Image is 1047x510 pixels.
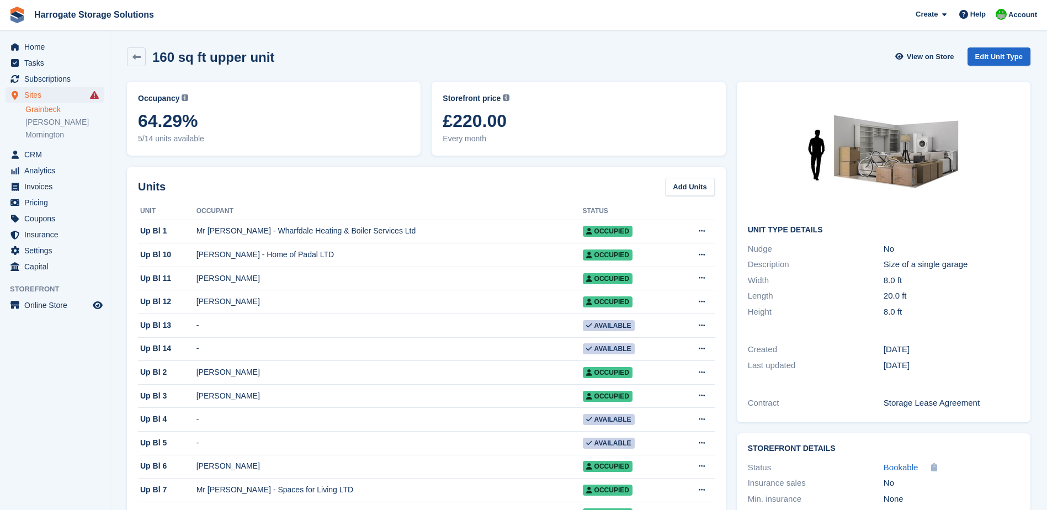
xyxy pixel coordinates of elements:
div: [PERSON_NAME] [196,390,583,402]
div: [PERSON_NAME] [196,296,583,307]
a: menu [6,179,104,194]
img: icon-info-grey-7440780725fd019a000dd9b08b2336e03edf1995a4989e88bcd33f0948082b44.svg [503,94,509,101]
a: menu [6,195,104,210]
a: [PERSON_NAME] [25,117,104,127]
span: Occupied [583,226,633,237]
div: [PERSON_NAME] [196,273,583,284]
th: Status [583,203,674,220]
a: menu [6,259,104,274]
div: [DATE] [884,359,1019,372]
div: Height [748,306,884,318]
span: Occupied [583,273,633,284]
div: Up Bl 2 [138,366,196,378]
span: Subscriptions [24,71,91,87]
a: menu [6,39,104,55]
div: 8.0 ft [884,274,1019,287]
span: Create [916,9,938,20]
span: Occupied [583,391,633,402]
div: No [884,243,1019,256]
div: [PERSON_NAME] [196,366,583,378]
span: Coupons [24,211,91,226]
span: Invoices [24,179,91,194]
div: Status [748,461,884,474]
a: Harrogate Storage Solutions [30,6,158,24]
div: No [884,477,1019,490]
div: Last updated [748,359,884,372]
div: Contract [748,397,884,410]
th: Occupant [196,203,583,220]
a: menu [6,227,104,242]
div: Up Bl 5 [138,437,196,449]
div: Up Bl 10 [138,249,196,261]
h2: Storefront Details [748,444,1019,453]
span: View on Store [907,51,954,62]
div: Up Bl 6 [138,460,196,472]
div: Size of a single garage [884,258,1019,271]
div: 8.0 ft [884,306,1019,318]
div: Mr [PERSON_NAME] - Spaces for Living LTD [196,484,583,496]
div: 20.0 ft [884,290,1019,302]
div: Up Bl 1 [138,225,196,237]
div: [PERSON_NAME] [196,460,583,472]
img: 175-sqft-unit.jpg [801,93,966,217]
a: Edit Unit Type [968,47,1030,66]
td: - [196,432,583,455]
div: Up Bl 7 [138,484,196,496]
div: Up Bl 3 [138,390,196,402]
h2: 160 sq ft upper unit [152,50,274,65]
span: £220.00 [443,111,714,131]
span: Help [970,9,986,20]
span: Available [583,320,635,331]
span: 5/14 units available [138,133,410,145]
div: Description [748,258,884,271]
a: menu [6,55,104,71]
span: Capital [24,259,91,274]
a: menu [6,87,104,103]
div: Storage Lease Agreement [884,397,1019,410]
div: Up Bl 11 [138,273,196,284]
span: Insurance [24,227,91,242]
span: Analytics [24,163,91,178]
span: Occupied [583,461,633,472]
span: Available [583,438,635,449]
span: Sites [24,87,91,103]
span: Home [24,39,91,55]
div: None [884,493,1019,506]
div: Min. insurance [748,493,884,506]
span: Settings [24,243,91,258]
a: View on Store [894,47,959,66]
div: Mr [PERSON_NAME] - Wharfdale Heating & Boiler Services Ltd [196,225,583,237]
span: Every month [443,133,714,145]
div: Width [748,274,884,287]
span: Pricing [24,195,91,210]
th: Unit [138,203,196,220]
a: menu [6,71,104,87]
div: Insurance sales [748,477,884,490]
td: - [196,314,583,338]
div: Length [748,290,884,302]
a: Mornington [25,130,104,140]
div: Up Bl 12 [138,296,196,307]
span: Occupied [583,367,633,378]
a: menu [6,297,104,313]
span: 64.29% [138,111,410,131]
div: Up Bl 4 [138,413,196,425]
img: icon-info-grey-7440780725fd019a000dd9b08b2336e03edf1995a4989e88bcd33f0948082b44.svg [182,94,188,101]
a: menu [6,211,104,226]
span: Storefront price [443,93,501,104]
span: Occupancy [138,93,179,104]
div: Nudge [748,243,884,256]
div: [DATE] [884,343,1019,356]
img: Lee and Michelle Depledge [996,9,1007,20]
div: Created [748,343,884,356]
td: - [196,408,583,432]
span: Available [583,343,635,354]
a: menu [6,147,104,162]
span: Available [583,414,635,425]
div: [PERSON_NAME] - Home of Padal LTD [196,249,583,261]
span: Occupied [583,296,633,307]
span: Occupied [583,485,633,496]
i: Smart entry sync failures have occurred [90,91,99,99]
a: Grainbeck [25,104,104,115]
span: Storefront [10,284,110,295]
